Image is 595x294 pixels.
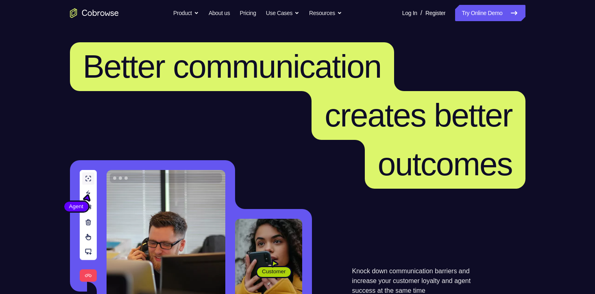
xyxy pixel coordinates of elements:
[257,268,291,276] span: Customer
[455,5,525,21] a: Try Online Demo
[402,5,417,21] a: Log In
[425,5,445,21] a: Register
[83,48,381,85] span: Better communication
[266,5,299,21] button: Use Cases
[240,5,256,21] a: Pricing
[378,146,512,182] span: outcomes
[70,8,119,18] a: Go to the home page
[309,5,342,21] button: Resources
[64,203,88,211] span: Agent
[173,5,199,21] button: Product
[421,8,422,18] span: /
[80,170,97,282] img: A series of tools used in co-browsing sessions
[325,97,512,133] span: creates better
[209,5,230,21] a: About us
